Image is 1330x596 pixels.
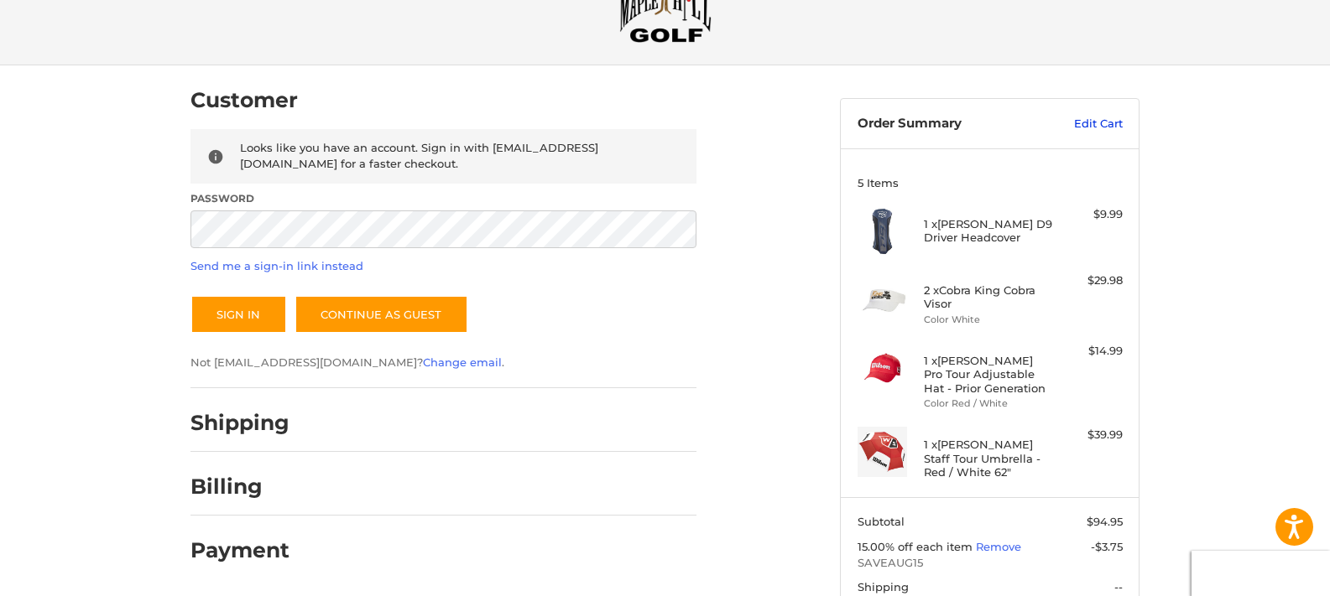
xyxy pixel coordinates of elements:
[858,580,909,593] span: Shipping
[190,259,363,272] a: Send me a sign-in link instead
[190,295,287,334] button: Sign In
[924,354,1052,395] h4: 1 x [PERSON_NAME] Pro Tour Adjustable Hat - Prior Generation
[190,191,696,206] label: Password
[190,87,298,113] h2: Customer
[240,141,598,171] span: Looks like you have an account. Sign in with [EMAIL_ADDRESS][DOMAIN_NAME] for a faster checkout.
[1087,515,1123,528] span: $94.95
[1192,551,1330,596] iframe: Google Customer Reviews
[1056,206,1123,223] div: $9.99
[976,540,1021,553] a: Remove
[1114,580,1123,593] span: --
[190,355,696,371] p: Not [EMAIL_ADDRESS][DOMAIN_NAME]? .
[858,540,976,553] span: 15.00% off each item
[858,515,905,528] span: Subtotal
[1038,116,1123,132] a: Edit Cart
[1056,427,1123,443] div: $39.99
[924,313,1052,327] li: Color White
[924,283,1052,311] h4: 2 x Cobra King Cobra Visor
[924,217,1052,245] h4: 1 x [PERSON_NAME] D9 Driver Headcover
[858,116,1038,132] h3: Order Summary
[858,555,1123,572] span: SAVEAUG15
[858,176,1123,189] h3: 5 Items
[1056,272,1123,289] div: $29.98
[190,474,289,500] h2: Billing
[423,355,502,369] a: Change email
[1091,540,1123,553] span: -$3.75
[190,410,289,436] h2: Shipping
[924,438,1052,479] h4: 1 x [PERSON_NAME] Staff Tour Umbrella - Red / White 62"
[190,537,289,563] h2: Payment
[295,295,468,334] a: Continue as guest
[1056,343,1123,360] div: $14.99
[924,396,1052,411] li: Color Red / White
